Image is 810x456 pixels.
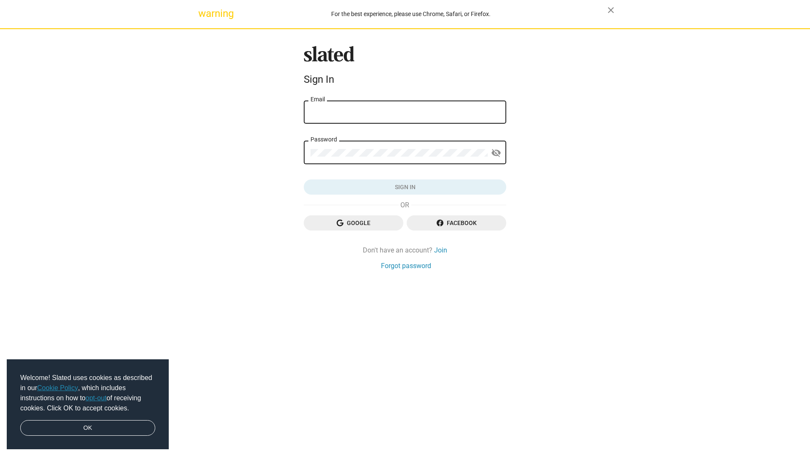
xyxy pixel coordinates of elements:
a: opt-out [86,394,107,402]
a: Forgot password [381,261,431,270]
mat-icon: warning [198,8,208,19]
mat-icon: close [606,5,616,15]
a: Join [434,246,447,255]
span: Google [310,215,397,231]
a: dismiss cookie message [20,420,155,436]
div: Sign In [304,73,506,85]
button: Facebook [407,215,506,231]
button: Show password [488,145,505,162]
a: Cookie Policy [37,384,78,391]
button: Google [304,215,403,231]
div: cookieconsent [7,359,169,450]
sl-branding: Sign In [304,46,506,89]
div: For the best experience, please use Chrome, Safari, or Firefox. [214,8,607,20]
div: Don't have an account? [304,246,506,255]
span: Welcome! Slated uses cookies as described in our , which includes instructions on how to of recei... [20,373,155,413]
span: Facebook [413,215,499,231]
mat-icon: visibility_off [491,147,501,160]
